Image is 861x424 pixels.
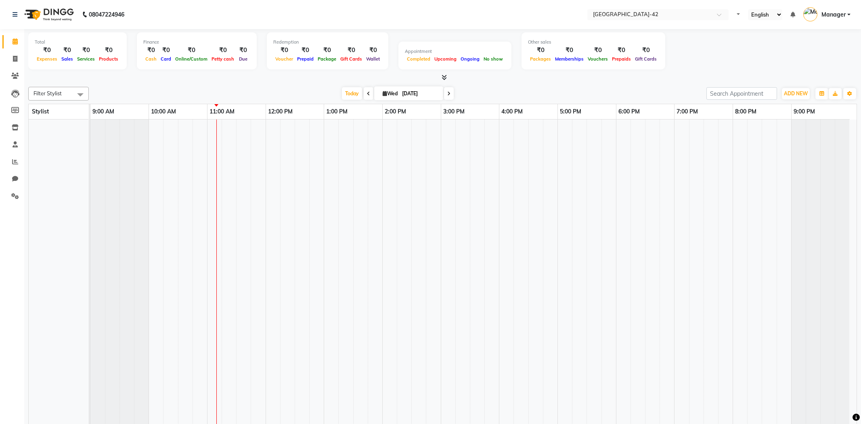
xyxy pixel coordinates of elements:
a: 8:00 PM [733,106,758,118]
a: 10:00 AM [149,106,178,118]
a: 12:00 PM [266,106,295,118]
span: Upcoming [432,56,459,62]
a: 6:00 PM [616,106,642,118]
span: Packages [528,56,553,62]
div: ₹0 [295,46,316,55]
span: Package [316,56,338,62]
a: 3:00 PM [441,106,467,118]
div: Finance [143,39,250,46]
a: 4:00 PM [499,106,525,118]
a: 9:00 PM [792,106,817,118]
span: Wallet [364,56,382,62]
span: ADD NEW [784,90,808,97]
input: 2025-09-03 [400,88,440,100]
span: Due [237,56,249,62]
div: ₹0 [316,46,338,55]
div: ₹0 [97,46,120,55]
a: 7:00 PM [675,106,700,118]
div: ₹0 [173,46,209,55]
span: Memberships [553,56,586,62]
span: Completed [405,56,432,62]
span: Prepaid [295,56,316,62]
span: Ongoing [459,56,482,62]
span: Filter Stylist [34,90,62,97]
span: No show [482,56,505,62]
span: Petty cash [209,56,236,62]
div: ₹0 [610,46,633,55]
span: Online/Custom [173,56,209,62]
b: 08047224946 [89,3,124,26]
div: ₹0 [143,46,159,55]
span: Cash [143,56,159,62]
div: ₹0 [35,46,59,55]
span: Expenses [35,56,59,62]
a: 11:00 AM [207,106,237,118]
div: ₹0 [209,46,236,55]
span: Gift Cards [338,56,364,62]
a: 1:00 PM [324,106,350,118]
div: Other sales [528,39,659,46]
span: Wed [381,90,400,97]
a: 2:00 PM [383,106,408,118]
input: Search Appointment [706,87,777,100]
span: Manager [821,10,846,19]
div: ₹0 [59,46,75,55]
div: Total [35,39,120,46]
a: 9:00 AM [90,106,116,118]
div: ₹0 [236,46,250,55]
button: ADD NEW [782,88,810,99]
span: Today [342,87,362,100]
div: ₹0 [633,46,659,55]
span: Vouchers [586,56,610,62]
div: ₹0 [159,46,173,55]
div: ₹0 [553,46,586,55]
div: ₹0 [586,46,610,55]
span: Sales [59,56,75,62]
div: ₹0 [75,46,97,55]
span: Gift Cards [633,56,659,62]
div: Appointment [405,48,505,55]
span: Products [97,56,120,62]
span: Card [159,56,173,62]
div: Redemption [273,39,382,46]
span: Voucher [273,56,295,62]
div: ₹0 [528,46,553,55]
div: ₹0 [338,46,364,55]
div: ₹0 [364,46,382,55]
div: ₹0 [273,46,295,55]
img: logo [21,3,76,26]
img: Manager [803,7,817,21]
span: Prepaids [610,56,633,62]
span: Services [75,56,97,62]
a: 5:00 PM [558,106,583,118]
span: Stylist [32,108,49,115]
